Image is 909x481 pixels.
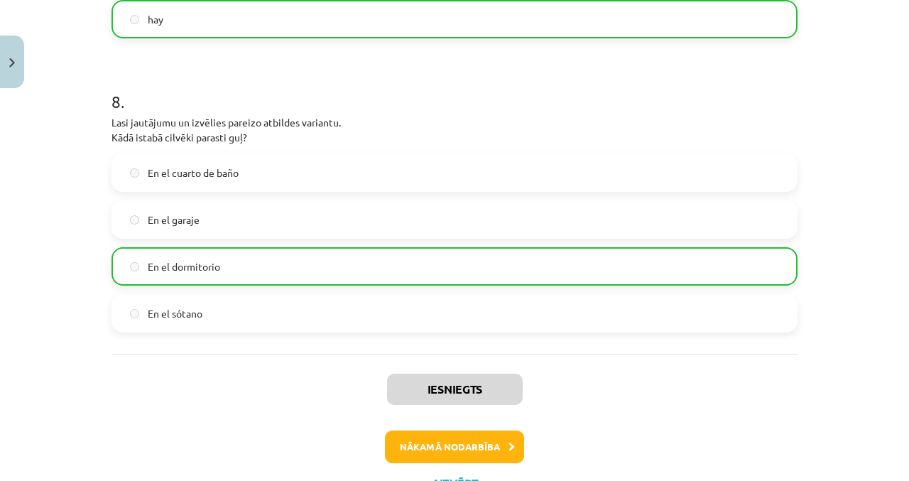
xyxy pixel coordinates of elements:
img: icon-close-lesson-0947bae3869378f0d4975bcd49f059093ad1ed9edebbc8119c70593378902aed.svg [9,58,15,67]
p: Lasi jautājumu un izvēlies pareizo atbildes variantu. Kādā istabā cilvēki parasti guļ? [111,115,798,145]
input: En el cuarto de baño [130,168,139,178]
span: En el garaje [148,212,200,227]
button: Nākamā nodarbība [385,431,524,463]
h1: 8 . [111,67,798,111]
span: En el cuarto de baño [148,166,239,180]
span: En el dormitorio [148,259,220,274]
input: En el garaje [130,215,139,225]
button: Iesniegts [387,374,523,405]
span: En el sótano [148,306,202,321]
input: hay [130,15,139,24]
input: En el sótano [130,309,139,318]
input: En el dormitorio [130,262,139,271]
span: hay [148,12,163,27]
